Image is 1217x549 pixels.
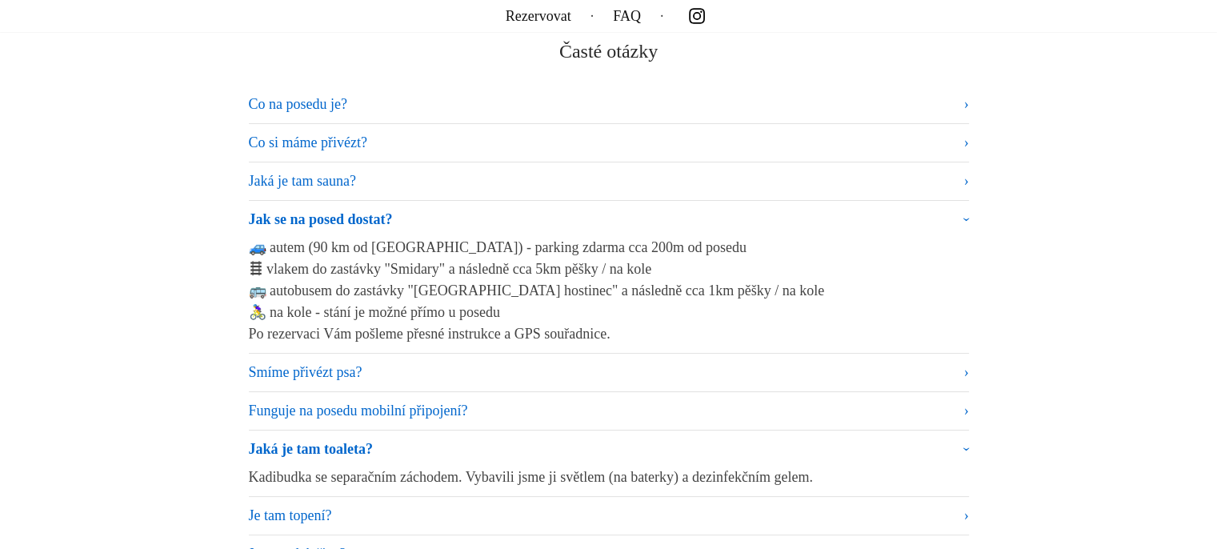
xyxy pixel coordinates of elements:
summary: Co na posedu je? [249,94,969,115]
summary: Smíme přivézt psa? [249,362,969,383]
summary: Jak se na posed dostat? [249,209,969,237]
summary: Jaká je tam toaleta? [249,439,969,467]
summary: Je tam topení? [249,505,969,527]
summary: Jaká je tam sauna? [249,170,969,192]
h3: Časté otázky [249,40,969,63]
summary: Funguje na posedu mobilní připojení? [249,400,969,422]
p: Po rezervaci Vám pošleme přesné instrukce a GPS souřadnice. [249,323,969,345]
summary: Co si máme přivézt? [249,132,969,154]
p: Kadibudka se separačním záchodem. Vybavili jsme ji světlem (na baterky) a dezinfekčním gelem. [249,467,969,488]
p: 🚙 autem (90 km od [GEOGRAPHIC_DATA]) - parking zdarma cca 200m od posedu 🛤 vlakem do zastávky "Sm... [249,237,969,323]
